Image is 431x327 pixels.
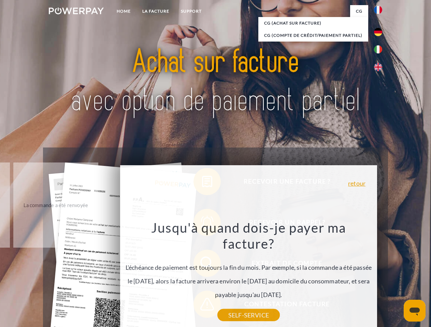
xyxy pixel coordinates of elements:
img: logo-powerpay-white.svg [49,7,104,14]
a: CG (Compte de crédit/paiement partiel) [258,29,368,42]
h3: Jusqu'à quand dois-je payer ma facture? [124,219,373,252]
a: CG (achat sur facture) [258,17,368,29]
img: en [374,63,382,71]
a: Support [175,5,207,17]
div: La commande a été renvoyée [17,200,94,209]
img: de [374,28,382,36]
a: CG [350,5,368,17]
img: title-powerpay_fr.svg [65,33,366,130]
a: retour [348,180,365,186]
a: LA FACTURE [137,5,175,17]
iframe: Bouton de lancement de la fenêtre de messagerie [404,300,426,322]
img: fr [374,6,382,14]
div: L'échéance de paiement est toujours la fin du mois. Par exemple, si la commande a été passée le [... [124,219,373,315]
img: it [374,45,382,53]
a: SELF-SERVICE [217,309,280,321]
a: Home [111,5,137,17]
